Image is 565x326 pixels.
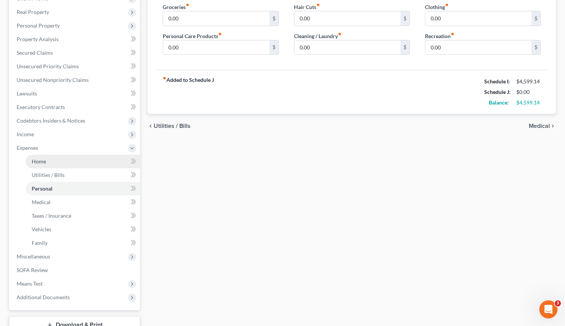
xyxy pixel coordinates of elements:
i: fiber_manual_record [445,3,449,7]
a: Unsecured Nonpriority Claims [11,73,140,87]
span: Income [17,131,34,137]
span: Additional Documents [17,294,70,300]
span: Utilities / Bills [154,123,191,129]
label: Cleaning / Laundry [294,32,342,40]
input: -- [425,11,531,26]
input: -- [425,40,531,55]
span: Means Test [17,280,43,287]
div: $0.00 [516,88,541,96]
div: $ [531,40,540,55]
label: Personal Care Products [163,32,222,40]
span: Unsecured Nonpriority Claims [17,77,89,83]
div: $ [400,40,410,55]
i: chevron_left [148,123,154,129]
label: Clothing [425,3,449,11]
i: fiber_manual_record [451,32,454,36]
span: 3 [555,300,561,306]
span: Medical [32,199,51,205]
a: Personal [26,182,140,195]
span: Vehicles [32,226,51,232]
span: Real Property [17,9,49,15]
a: Unsecured Priority Claims [11,60,140,73]
strong: Schedule J: [484,89,511,95]
span: Family [32,240,48,246]
span: Codebtors Insiders & Notices [17,117,85,124]
span: Property Analysis [17,36,59,42]
a: Utilities / Bills [26,168,140,182]
div: $ [269,40,279,55]
i: fiber_manual_record [163,76,166,80]
span: Expenses [17,145,38,151]
span: Home [32,158,46,165]
label: Recreation [425,32,454,40]
div: $ [531,11,540,26]
a: Taxes / Insurance [26,209,140,223]
strong: Schedule I: [484,78,510,85]
a: SOFA Review [11,263,140,277]
a: Home [26,155,140,168]
i: fiber_manual_record [338,32,342,36]
a: Lawsuits [11,87,140,100]
input: -- [163,40,269,55]
input: -- [294,11,400,26]
span: Taxes / Insurance [32,212,71,219]
input: -- [294,40,400,55]
span: Personal [32,185,52,192]
label: Hair Cuts [294,3,320,11]
iframe: Intercom live chat [539,300,557,318]
a: Family [26,236,140,250]
span: Personal Property [17,22,60,29]
i: fiber_manual_record [218,32,222,36]
i: fiber_manual_record [186,3,189,7]
span: Secured Claims [17,49,53,56]
a: Property Analysis [11,32,140,46]
button: Medical chevron_right [529,123,556,129]
button: chevron_left Utilities / Bills [148,123,191,129]
strong: Added to Schedule J [163,76,214,108]
a: Medical [26,195,140,209]
label: Groceries [163,3,189,11]
a: Secured Claims [11,46,140,60]
i: chevron_right [550,123,556,129]
span: Utilities / Bills [32,172,65,178]
div: $4,599.14 [516,99,541,106]
div: $4,599.14 [516,78,541,85]
span: SOFA Review [17,267,48,273]
a: Vehicles [26,223,140,236]
input: -- [163,11,269,26]
span: Unsecured Priority Claims [17,63,79,69]
span: Medical [529,123,550,129]
a: Executory Contracts [11,100,140,114]
span: Executory Contracts [17,104,65,110]
strong: Balance: [489,99,509,106]
span: Miscellaneous [17,253,50,260]
div: $ [269,11,279,26]
i: fiber_manual_record [316,3,320,7]
span: Lawsuits [17,90,37,97]
div: $ [400,11,410,26]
